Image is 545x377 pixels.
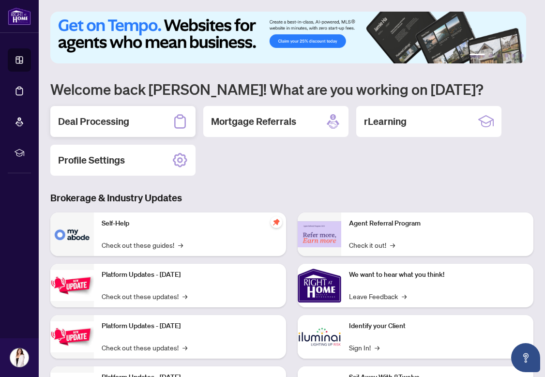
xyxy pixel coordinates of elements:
[271,216,282,228] span: pushpin
[50,80,533,98] h1: Welcome back [PERSON_NAME]! What are you working on [DATE]?
[102,218,278,229] p: Self-Help
[497,54,500,58] button: 3
[102,321,278,332] p: Platform Updates - [DATE]
[349,218,526,229] p: Agent Referral Program
[50,270,94,301] img: Platform Updates - July 21, 2025
[8,7,31,25] img: logo
[50,12,526,63] img: Slide 0
[178,240,183,250] span: →
[298,264,341,307] img: We want to hear what you think!
[402,291,407,302] span: →
[211,115,296,128] h2: Mortgage Referrals
[375,342,379,353] span: →
[298,315,341,359] img: Identify your Client
[50,212,94,256] img: Self-Help
[102,240,183,250] a: Check out these guides!→
[10,348,29,367] img: Profile Icon
[182,342,187,353] span: →
[489,54,493,58] button: 2
[50,321,94,352] img: Platform Updates - July 8, 2025
[50,191,533,205] h3: Brokerage & Industry Updates
[58,153,125,167] h2: Profile Settings
[349,270,526,280] p: We want to hear what you think!
[512,54,516,58] button: 5
[298,221,341,248] img: Agent Referral Program
[504,54,508,58] button: 4
[182,291,187,302] span: →
[390,240,395,250] span: →
[102,291,187,302] a: Check out these updates!→
[58,115,129,128] h2: Deal Processing
[349,240,395,250] a: Check it out!→
[511,343,540,372] button: Open asap
[349,291,407,302] a: Leave Feedback→
[349,321,526,332] p: Identify your Client
[102,270,278,280] p: Platform Updates - [DATE]
[364,115,407,128] h2: rLearning
[520,54,524,58] button: 6
[349,342,379,353] a: Sign In!→
[102,342,187,353] a: Check out these updates!→
[469,54,485,58] button: 1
